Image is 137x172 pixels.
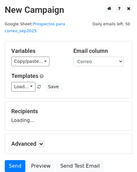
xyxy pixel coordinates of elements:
a: Load... [11,82,35,92]
a: Templates [11,73,38,79]
a: Copy/paste... [11,57,50,66]
h5: Recipients [11,108,126,115]
button: Save [45,82,61,92]
small: Google Sheet: [5,22,65,33]
h2: New Campaign [5,5,132,15]
h5: Email column [73,48,126,54]
a: Prospectos para correo_sep2025 [5,22,65,33]
a: Daily emails left: 50 [90,22,132,26]
h5: Variables [11,48,64,54]
a: Send [5,160,25,172]
h5: Advanced [11,140,126,147]
a: Send Test Email [56,160,104,172]
span: Daily emails left: 50 [90,21,132,28]
div: Loading... [11,108,126,124]
a: Preview [27,160,55,172]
